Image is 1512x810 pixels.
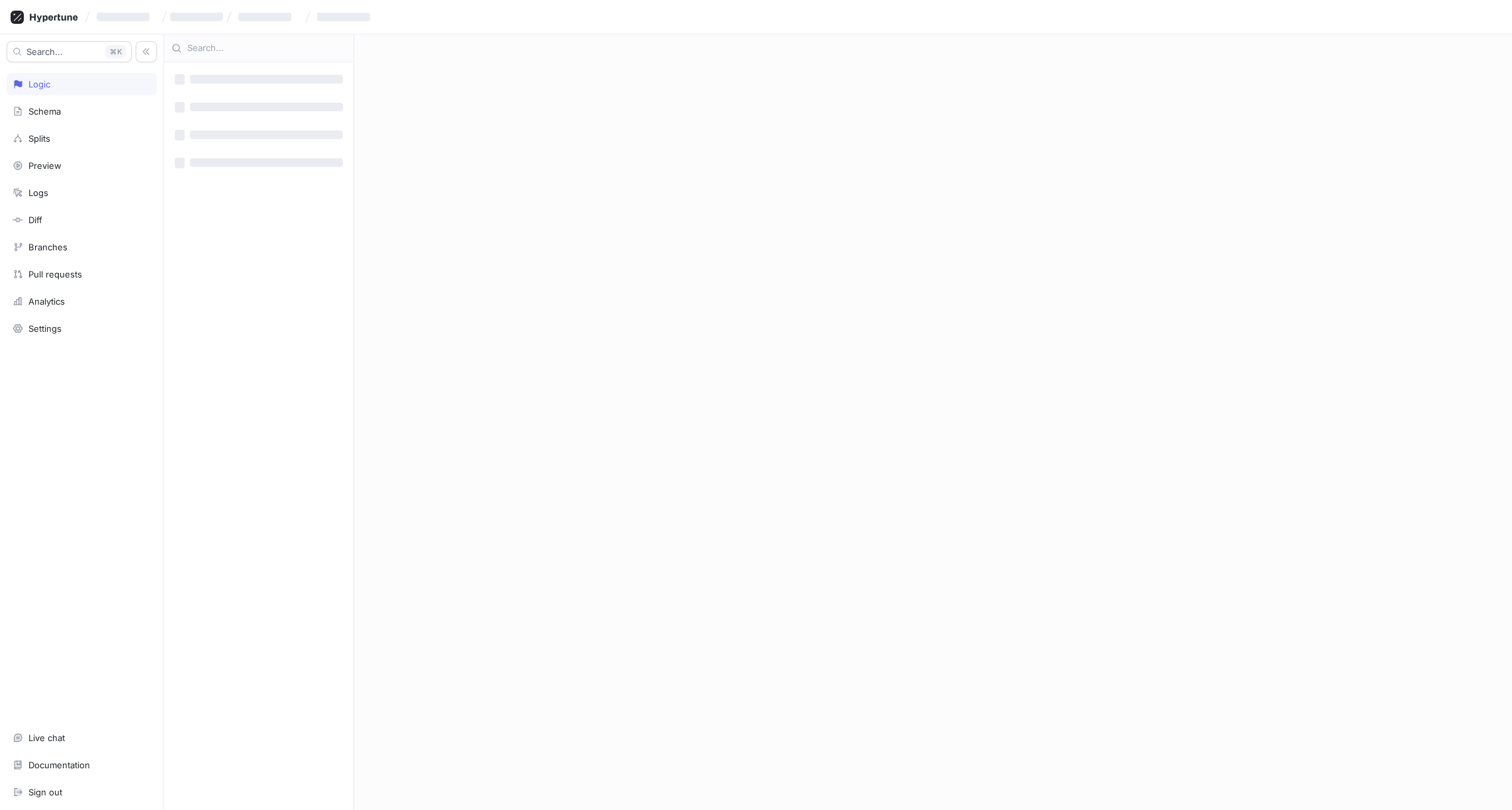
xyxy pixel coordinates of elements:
[28,787,62,797] div: Sign out
[190,158,343,167] span: ‌
[105,45,126,58] div: K
[28,760,90,770] div: Documentation
[317,13,370,21] span: ‌
[170,13,223,21] span: ‌
[28,106,61,117] div: Schema
[28,733,65,743] div: Live chat
[28,160,62,171] div: Preview
[28,269,82,279] div: Pull requests
[7,41,132,62] button: Search...K
[28,323,62,334] div: Settings
[175,130,185,140] span: ‌
[233,6,302,28] button: ‌
[175,74,185,85] span: ‌
[175,102,185,113] span: ‌
[175,158,185,168] span: ‌
[7,754,157,776] a: Documentation
[28,296,65,307] div: Analytics
[28,187,48,198] div: Logs
[28,242,68,252] div: Branches
[190,130,343,139] span: ‌
[91,6,160,28] button: ‌
[238,13,291,21] span: ‌
[28,79,50,89] div: Logic
[26,48,63,56] span: Search...
[28,133,50,144] div: Splits
[190,75,343,83] span: ‌
[97,13,150,21] span: ‌
[28,215,42,225] div: Diff
[312,6,381,28] button: ‌
[187,42,346,55] input: Search...
[190,103,343,111] span: ‌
